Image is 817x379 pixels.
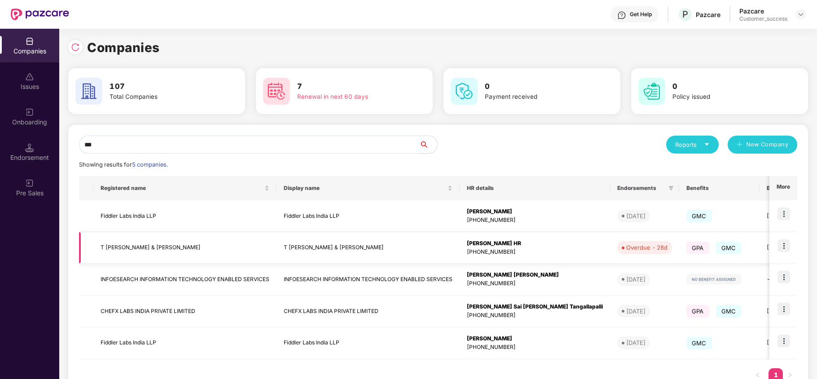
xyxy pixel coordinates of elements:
[679,176,760,200] th: Benefits
[686,305,709,317] span: GPA
[93,264,277,295] td: INFOESEARCH INFORMATION TECHNOLOGY ENABLED SERVICES
[419,136,438,154] button: search
[25,37,34,46] img: svg+xml;base64,PHN2ZyBpZD0iQ29tcGFuaWVzIiB4bWxucz0iaHR0cDovL3d3dy53My5vcmcvMjAwMC9zdmciIHdpZHRoPS...
[682,9,688,20] span: P
[11,9,69,20] img: New Pazcare Logo
[737,141,742,149] span: plus
[101,185,263,192] span: Registered name
[667,183,676,194] span: filter
[797,11,804,18] img: svg+xml;base64,PHN2ZyBpZD0iRHJvcGRvd24tMzJ4MzIiIHhtbG5zPSJodHRwOi8vd3d3LnczLm9yZy8yMDAwL3N2ZyIgd2...
[87,38,160,57] h1: Companies
[467,335,603,343] div: [PERSON_NAME]
[686,242,709,254] span: GPA
[777,335,790,347] img: icon
[25,179,34,188] img: svg+xml;base64,PHN2ZyB3aWR0aD0iMjAiIGhlaWdodD0iMjAiIHZpZXdCb3g9IjAgMCAyMCAyMCIgZmlsbD0ibm9uZSIgeG...
[467,271,603,279] div: [PERSON_NAME] [PERSON_NAME]
[460,176,610,200] th: HR details
[686,274,741,285] img: svg+xml;base64,PHN2ZyB4bWxucz0iaHR0cDovL3d3dy53My5vcmcvMjAwMC9zdmciIHdpZHRoPSIxMjIiIGhlaWdodD0iMj...
[704,141,710,147] span: caret-down
[626,338,646,347] div: [DATE]
[277,200,460,232] td: Fiddler Labs India LLP
[777,303,790,315] img: icon
[626,212,646,220] div: [DATE]
[79,161,168,168] span: Showing results for
[716,242,742,254] span: GMC
[93,295,277,327] td: CHEFX LABS INDIA PRIVATE LIMITED
[25,72,34,81] img: svg+xml;base64,PHN2ZyBpZD0iSXNzdWVzX2Rpc2FibGVkIiB4bWxucz0iaHR0cDovL3d3dy53My5vcmcvMjAwMC9zdmciIH...
[739,7,787,15] div: Pazcare
[672,92,778,101] div: Policy issued
[93,327,277,359] td: Fiddler Labs India LLP
[277,327,460,359] td: Fiddler Labs India LLP
[777,207,790,220] img: icon
[675,140,710,149] div: Reports
[686,210,712,222] span: GMC
[617,185,665,192] span: Endorsements
[467,303,603,311] div: [PERSON_NAME] Sai [PERSON_NAME] Tangallapalli
[297,81,403,93] h3: 7
[467,239,603,248] div: [PERSON_NAME] HR
[739,15,787,22] div: Customer_success
[93,200,277,232] td: Fiddler Labs India LLP
[746,140,789,149] span: New Company
[277,295,460,327] td: CHEFX LABS INDIA PRIVATE LIMITED
[626,275,646,284] div: [DATE]
[672,81,778,93] h3: 0
[668,185,674,191] span: filter
[93,176,277,200] th: Registered name
[755,372,760,378] span: left
[728,136,797,154] button: plusNew Company
[277,176,460,200] th: Display name
[419,141,437,148] span: search
[75,78,102,105] img: svg+xml;base64,PHN2ZyB4bWxucz0iaHR0cDovL3d3dy53My5vcmcvMjAwMC9zdmciIHdpZHRoPSI2MCIgaGVpZ2h0PSI2MC...
[277,232,460,264] td: T [PERSON_NAME] & [PERSON_NAME]
[696,10,720,19] div: Pazcare
[297,92,403,101] div: Renewal in next 60 days
[25,143,34,152] img: svg+xml;base64,PHN2ZyB3aWR0aD0iMTQuNSIgaGVpZ2h0PSIxNC41IiB2aWV3Qm94PSIwIDAgMTYgMTYiIGZpbGw9Im5vbm...
[769,176,797,200] th: More
[93,232,277,264] td: T [PERSON_NAME] & [PERSON_NAME]
[277,264,460,295] td: INFOESEARCH INFORMATION TECHNOLOGY ENABLED SERVICES
[451,78,478,105] img: svg+xml;base64,PHN2ZyB4bWxucz0iaHR0cDovL3d3dy53My5vcmcvMjAwMC9zdmciIHdpZHRoPSI2MCIgaGVpZ2h0PSI2MC...
[110,81,215,93] h3: 107
[467,216,603,225] div: [PHONE_NUMBER]
[485,92,591,101] div: Payment received
[638,78,665,105] img: svg+xml;base64,PHN2ZyB4bWxucz0iaHR0cDovL3d3dy53My5vcmcvMjAwMC9zdmciIHdpZHRoPSI2MCIgaGVpZ2h0PSI2MC...
[777,271,790,283] img: icon
[467,343,603,352] div: [PHONE_NUMBER]
[626,243,668,252] div: Overdue - 28d
[467,207,603,216] div: [PERSON_NAME]
[787,372,793,378] span: right
[716,305,742,317] span: GMC
[467,248,603,256] div: [PHONE_NUMBER]
[626,307,646,316] div: [DATE]
[630,11,652,18] div: Get Help
[467,311,603,320] div: [PHONE_NUMBER]
[132,161,168,168] span: 5 companies.
[263,78,290,105] img: svg+xml;base64,PHN2ZyB4bWxucz0iaHR0cDovL3d3dy53My5vcmcvMjAwMC9zdmciIHdpZHRoPSI2MCIgaGVpZ2h0PSI2MC...
[617,11,626,20] img: svg+xml;base64,PHN2ZyBpZD0iSGVscC0zMngzMiIgeG1sbnM9Imh0dHA6Ly93d3cudzMub3JnLzIwMDAvc3ZnIiB3aWR0aD...
[777,239,790,252] img: icon
[25,108,34,117] img: svg+xml;base64,PHN2ZyB3aWR0aD0iMjAiIGhlaWdodD0iMjAiIHZpZXdCb3g9IjAgMCAyMCAyMCIgZmlsbD0ibm9uZSIgeG...
[110,92,215,101] div: Total Companies
[71,43,80,52] img: svg+xml;base64,PHN2ZyBpZD0iUmVsb2FkLTMyeDMyIiB4bWxucz0iaHR0cDovL3d3dy53My5vcmcvMjAwMC9zdmciIHdpZH...
[485,81,591,93] h3: 0
[686,337,712,349] span: GMC
[284,185,446,192] span: Display name
[467,279,603,288] div: [PHONE_NUMBER]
